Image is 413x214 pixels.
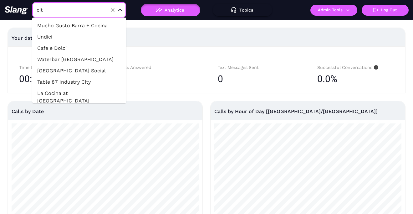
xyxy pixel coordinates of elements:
span: 0 [218,73,223,84]
span: Time Saved [19,65,49,70]
li: La Cocina at [GEOGRAPHIC_DATA] [32,88,126,107]
button: Analytics [141,4,200,16]
li: Mucho Gusto Barra + Cocina [32,20,126,31]
span: Successful Conversations [317,65,378,70]
li: Cafe e Dolci [32,43,126,54]
button: Admin Tools [310,5,357,16]
li: Waterbar [GEOGRAPHIC_DATA] [32,54,126,65]
button: Close [116,6,124,14]
button: Log Out [362,5,409,16]
span: info-circle [372,65,378,70]
a: Analytics [141,8,200,12]
div: Calls by Date [12,101,199,122]
div: Text Messages Sent [218,64,295,71]
button: Clear [108,6,117,14]
div: Calls by Hour of Day [[GEOGRAPHIC_DATA]/[GEOGRAPHIC_DATA]] [214,101,401,122]
span: 00:00:00 [19,71,55,87]
div: Calls Answered [119,64,196,71]
div: Your data for the past [12,31,401,46]
li: Table 87 Industry City [32,76,126,88]
button: Topics [213,4,272,16]
li: Undici [32,31,126,43]
span: 0.0% [317,71,337,87]
img: 623511267c55cb56e2f2a487_logo2.png [4,6,28,14]
li: [GEOGRAPHIC_DATA] Social [32,65,126,76]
